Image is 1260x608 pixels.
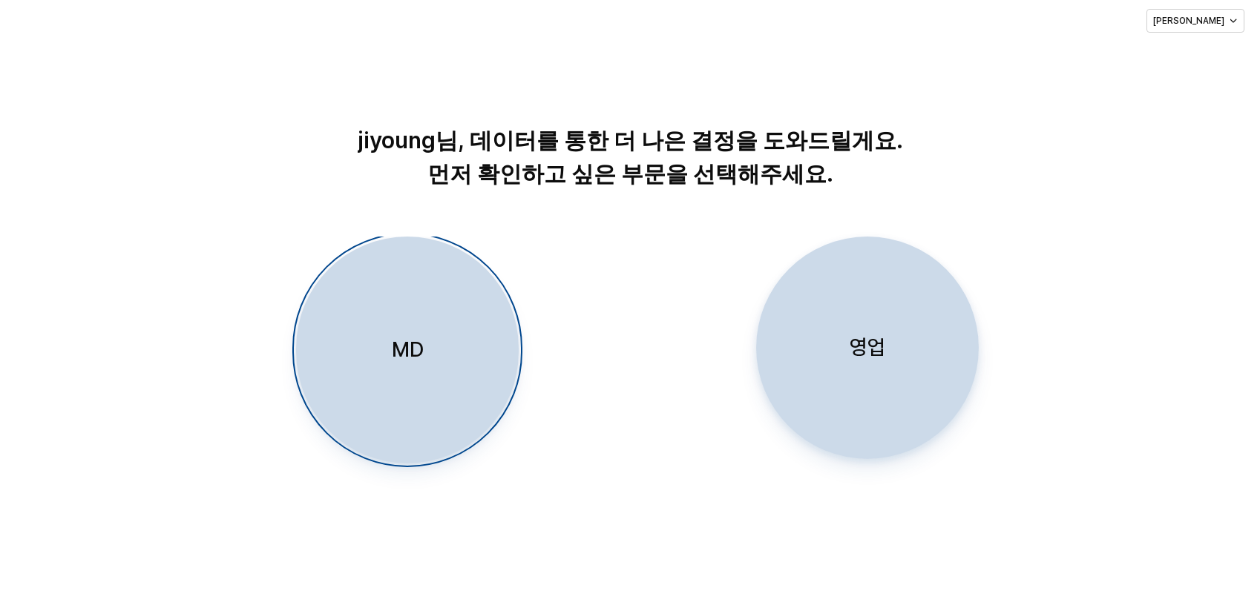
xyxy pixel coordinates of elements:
button: [PERSON_NAME] [1146,9,1244,33]
p: jiyoung님, 데이터를 통한 더 나은 결정을 도와드릴게요. 먼저 확인하고 싶은 부문을 선택해주세요. [252,124,1009,191]
p: [PERSON_NAME] [1153,15,1224,27]
button: 영업 [756,237,979,459]
button: MD [296,237,519,463]
p: 영업 [850,334,885,361]
p: MD [392,336,424,363]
